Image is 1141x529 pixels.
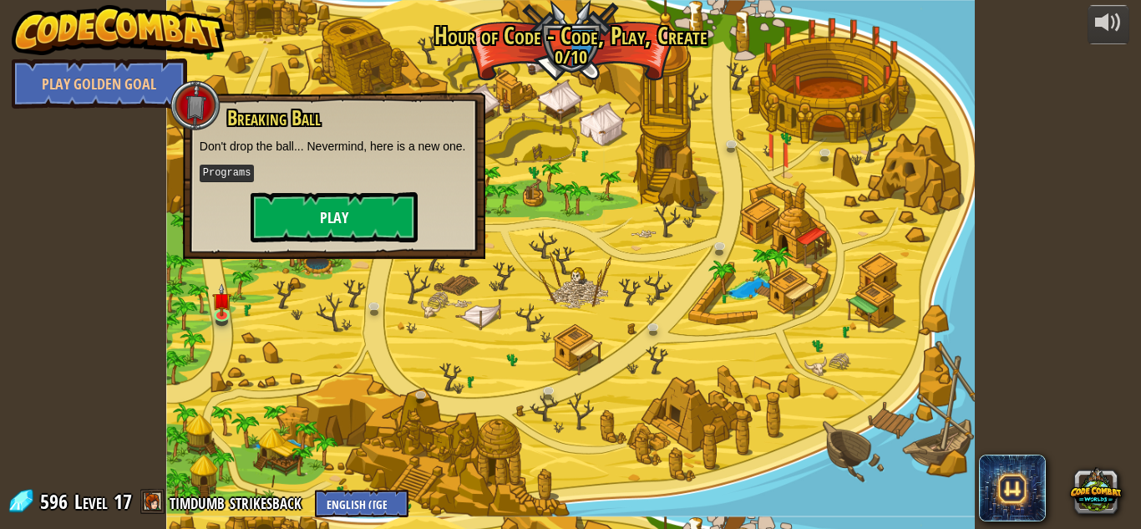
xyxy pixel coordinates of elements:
img: CodeCombat - Learn how to code by playing a game [12,5,226,55]
span: 596 [40,488,73,515]
button: Play [251,192,418,242]
img: level-banner-unstarted.png [213,284,232,317]
p: Don't drop the ball... Nevermind, here is a new one. [200,138,469,155]
span: Breaking Ball [227,104,321,132]
a: Play Golden Goal [12,58,187,109]
a: timdumb strikesback [170,488,307,515]
span: Level [74,488,108,516]
kbd: Programs [200,165,255,182]
button: Adjust volume [1088,5,1129,44]
span: 17 [114,488,132,515]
